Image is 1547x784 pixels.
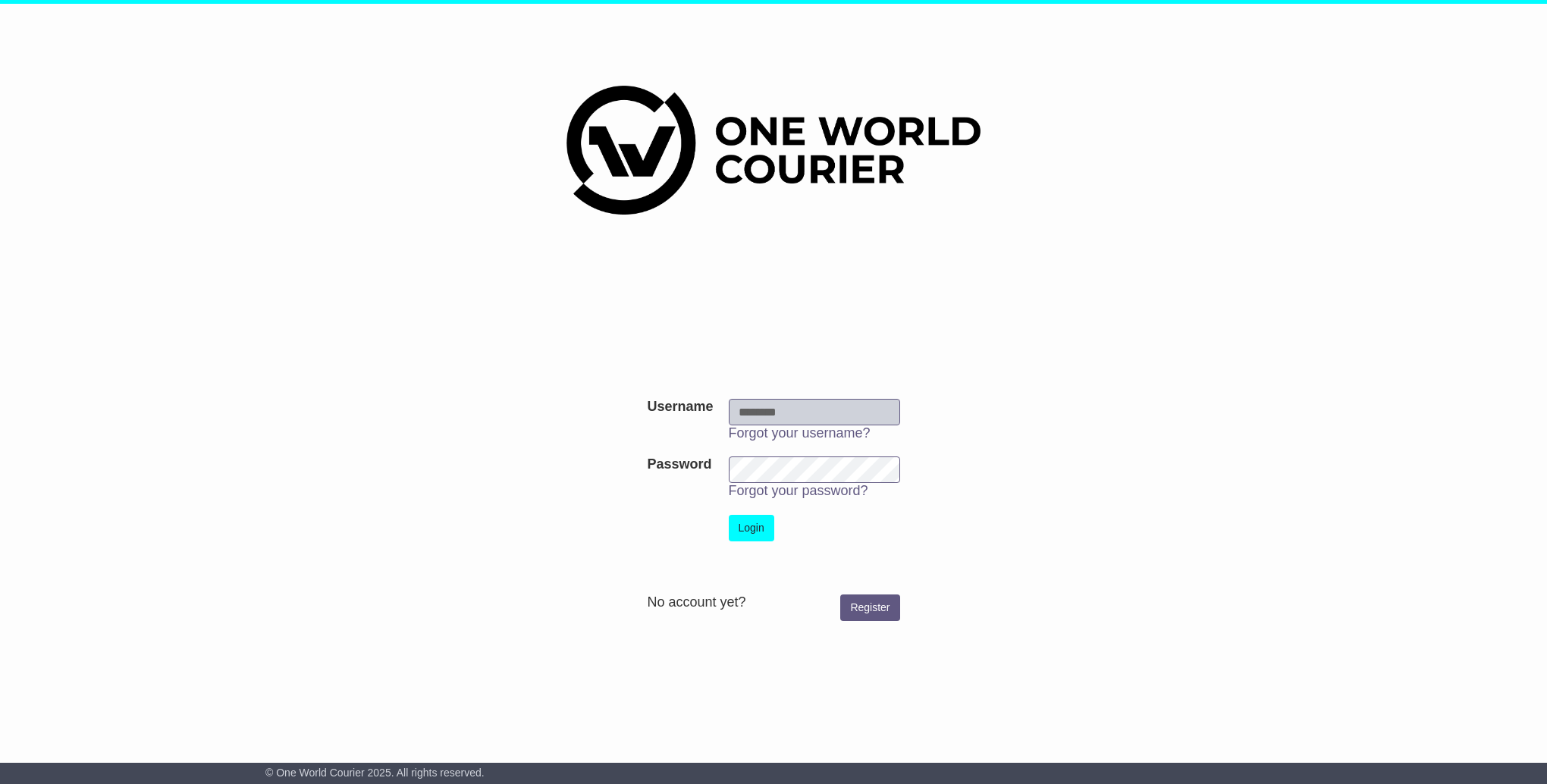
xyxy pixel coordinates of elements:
a: Forgot your password? [729,483,868,498]
img: One World [566,86,981,215]
button: Login [729,515,774,541]
div: No account yet? [647,594,899,611]
label: Password [647,456,711,473]
span: © One World Courier 2025. All rights reserved. [265,767,485,779]
a: Forgot your username? [729,425,871,441]
a: Register [840,594,899,621]
label: Username [647,399,713,416]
